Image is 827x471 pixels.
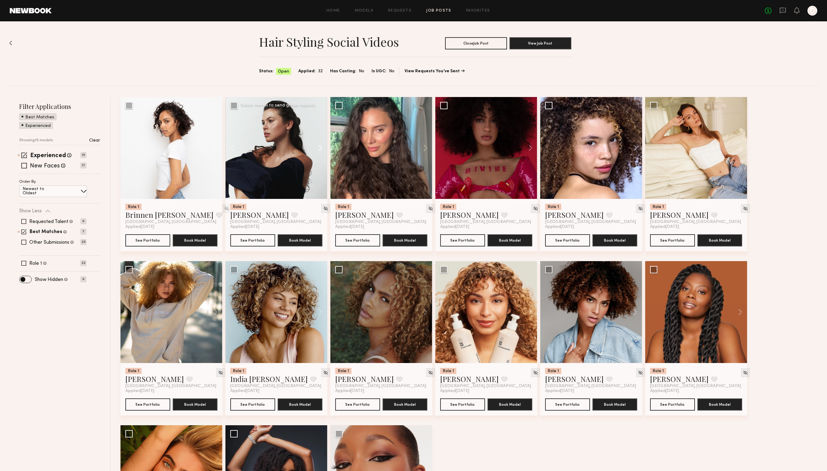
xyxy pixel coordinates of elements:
img: Unhide Model [323,206,328,211]
span: [GEOGRAPHIC_DATA], [GEOGRAPHIC_DATA] [650,384,741,389]
a: [PERSON_NAME] [335,210,394,220]
span: [GEOGRAPHIC_DATA], [GEOGRAPHIC_DATA] [440,384,531,389]
a: [PERSON_NAME] [440,210,499,220]
div: Role 1 [650,204,666,210]
a: Book Model [592,237,637,243]
button: Book Model [383,398,427,411]
a: Requests [388,9,412,13]
a: [PERSON_NAME] [545,210,604,220]
a: Job Posts [426,9,451,13]
button: Book Model [592,398,637,411]
div: Applied [DATE] [650,225,742,229]
button: Book Model [278,398,322,411]
a: View Requests You’ve Sent [405,69,465,74]
a: Book Model [487,401,532,407]
button: Book Model [487,234,532,246]
p: Showing 15 models [19,138,53,142]
a: Book Model [278,401,322,407]
div: Role 1 [440,368,456,374]
button: Book Model [487,398,532,411]
div: Role 1 [230,204,246,210]
div: Role 1 [125,368,142,374]
label: Experienced [30,153,66,159]
div: Applied [DATE] [230,225,322,229]
div: Applied [DATE] [125,225,218,229]
span: [GEOGRAPHIC_DATA], [GEOGRAPHIC_DATA] [335,384,426,389]
a: [PERSON_NAME] [125,374,184,384]
p: Newest to Oldest [23,187,59,196]
button: Book Model [173,398,218,411]
span: [GEOGRAPHIC_DATA], [GEOGRAPHIC_DATA] [440,220,531,225]
div: Applied [DATE] [335,389,427,394]
label: Show Hidden [35,277,63,282]
a: Brinnen [PERSON_NAME] [125,210,214,220]
a: Book Model [173,401,218,407]
a: See Portfolio [335,398,380,411]
div: Applied [DATE] [440,389,532,394]
a: Favorites [466,9,490,13]
a: [PERSON_NAME] [440,374,499,384]
button: Book Model [697,398,742,411]
a: India [PERSON_NAME] [230,374,308,384]
p: Show Less [19,209,42,214]
p: Order By [19,180,36,184]
span: [GEOGRAPHIC_DATA], [GEOGRAPHIC_DATA] [335,220,426,225]
div: Select model to send group request [241,103,316,108]
a: [PERSON_NAME] [650,210,709,220]
h1: Hair Styling Social Videos [259,34,399,49]
div: Role 1 [335,204,351,210]
img: Back to previous page [9,41,12,45]
a: [PERSON_NAME] [650,374,709,384]
img: Unhide Model [224,206,229,211]
a: Home [326,9,340,13]
p: Experienced [25,124,51,128]
a: See Portfolio [440,398,485,411]
span: No [359,68,364,75]
button: Book Model [173,234,218,246]
a: Book Model [592,401,637,407]
button: See Portfolio [335,234,380,246]
button: View Job Post [509,37,571,49]
img: Unhide Model [323,370,328,375]
a: See Portfolio [545,398,590,411]
a: Book Model [383,401,427,407]
button: See Portfolio [230,234,275,246]
button: See Portfolio [650,234,695,246]
button: See Portfolio [230,398,275,411]
span: [GEOGRAPHIC_DATA], [GEOGRAPHIC_DATA] [545,384,636,389]
img: Unhide Model [533,206,538,211]
img: Unhide Model [743,206,748,211]
label: New Faces [30,163,60,169]
button: Book Model [592,234,637,246]
img: Unhide Model [428,206,433,211]
button: See Portfolio [650,398,695,411]
span: 32 [318,68,323,75]
p: 0 [81,218,86,224]
p: 15 [81,152,86,158]
a: Book Model [697,401,742,407]
button: Book Model [697,234,742,246]
button: See Portfolio [545,234,590,246]
img: Unhide Model [638,370,643,375]
span: [GEOGRAPHIC_DATA], [GEOGRAPHIC_DATA] [230,220,321,225]
div: Role 1 [125,204,142,210]
label: Requested Talent [29,219,68,224]
a: Book Model [278,237,322,243]
span: [GEOGRAPHIC_DATA], [GEOGRAPHIC_DATA] [230,384,321,389]
a: Book Model [487,237,532,243]
label: Role 1 [29,261,42,266]
p: 0 [81,276,86,282]
label: Other Submissions [29,240,69,245]
div: Role 1 [335,368,351,374]
a: [PERSON_NAME] [545,374,604,384]
span: Has Casting: [330,68,356,75]
a: Book Model [697,237,742,243]
button: See Portfolio [125,398,170,411]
